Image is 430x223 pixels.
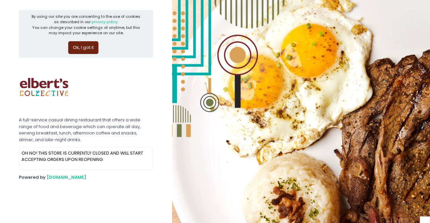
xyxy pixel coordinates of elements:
[47,174,86,180] a: [DOMAIN_NAME]
[19,62,69,112] img: Elbert's Collective
[30,14,142,36] div: By using our site you are consenting to the use of cookies as described in our You can change you...
[19,174,153,181] div: Powered by
[68,41,98,54] button: Ok, I got it
[92,19,118,24] a: privacy policy.
[21,150,151,163] p: OH NO! THIS STORE IS CURRENTLY CLOSED AND WILL START ACCEPTING ORDERS UPON REOPENING
[19,117,153,143] div: A full-service casual dining restaurant that offers a wide range of food and beverage which can o...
